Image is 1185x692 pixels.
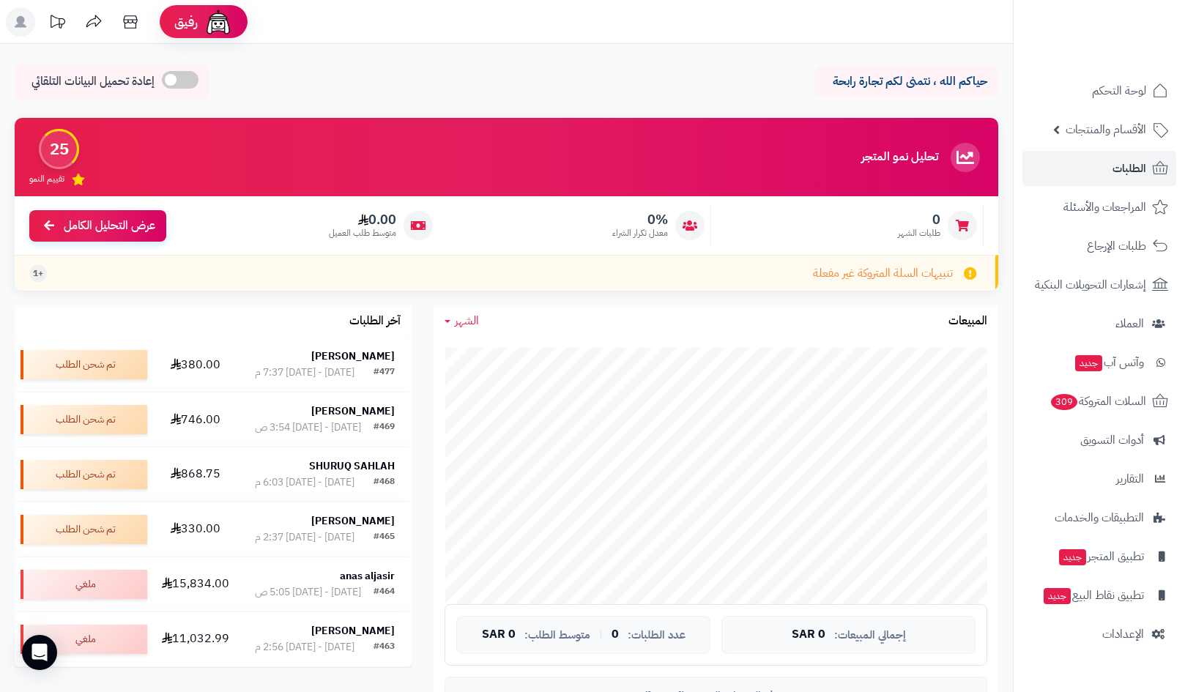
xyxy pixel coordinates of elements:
[31,73,155,90] span: إعادة تحميل البيانات التلقائي
[1050,391,1146,412] span: السلات المتروكة
[1022,461,1176,496] a: التقارير
[1022,500,1176,535] a: التطبيقات والخدمات
[174,13,198,31] span: رفيق
[153,338,238,392] td: 380.00
[1022,306,1176,341] a: العملاء
[1059,549,1086,565] span: جديد
[255,365,354,380] div: [DATE] - [DATE] 7:37 م
[898,227,940,239] span: طلبات الشهر
[255,475,354,490] div: [DATE] - [DATE] 6:03 م
[1022,578,1176,613] a: تطبيق نقاط البيعجديد
[792,628,825,641] span: 0 SAR
[1022,423,1176,458] a: أدوات التسويق
[1102,624,1144,644] span: الإعدادات
[374,365,395,380] div: #477
[153,612,238,666] td: 11,032.99
[374,420,395,435] div: #469
[1022,384,1176,419] a: السلات المتروكة309
[834,629,906,641] span: إجمالي المبيعات:
[1022,267,1176,302] a: إشعارات التحويلات البنكية
[1085,19,1171,50] img: logo-2.png
[311,403,395,419] strong: [PERSON_NAME]
[898,212,940,228] span: 0
[39,7,75,40] a: تحديثات المنصة
[1058,546,1144,567] span: تطبيق المتجر
[311,513,395,529] strong: [PERSON_NAME]
[153,557,238,611] td: 15,834.00
[1115,313,1144,334] span: العملاء
[21,570,147,599] div: ملغي
[445,313,479,330] a: الشهر
[826,73,987,90] p: حياكم الله ، نتمنى لكم تجارة رابحة
[813,265,953,282] span: تنبيهات السلة المتروكة غير مفعلة
[1022,617,1176,652] a: الإعدادات
[374,585,395,600] div: #464
[329,212,396,228] span: 0.00
[21,460,147,489] div: تم شحن الطلب
[153,502,238,557] td: 330.00
[1022,345,1176,380] a: وآتس آبجديد
[1035,275,1146,295] span: إشعارات التحويلات البنكية
[1066,119,1146,140] span: الأقسام والمنتجات
[311,349,395,364] strong: [PERSON_NAME]
[1022,539,1176,574] a: تطبيق المتجرجديد
[948,315,987,328] h3: المبيعات
[1022,190,1176,225] a: المراجعات والأسئلة
[374,475,395,490] div: #468
[1022,73,1176,108] a: لوحة التحكم
[204,7,233,37] img: ai-face.png
[612,227,668,239] span: معدل تكرار الشراء
[524,629,590,641] span: متوسط الطلب:
[29,173,64,185] span: تقييم النمو
[1092,81,1146,101] span: لوحة التحكم
[21,405,147,434] div: تم شحن الطلب
[628,629,686,641] span: عدد الطلبات:
[21,625,147,654] div: ملغي
[374,530,395,545] div: #465
[1055,507,1144,528] span: التطبيقات والخدمات
[29,210,166,242] a: عرض التحليل الكامل
[1022,228,1176,264] a: طلبات الإرجاع
[340,568,395,584] strong: anas aljasir
[455,312,479,330] span: الشهر
[255,640,354,655] div: [DATE] - [DATE] 2:56 م
[255,530,354,545] div: [DATE] - [DATE] 2:37 م
[22,635,57,670] div: Open Intercom Messenger
[612,628,619,641] span: 0
[1116,469,1144,489] span: التقارير
[1063,197,1146,217] span: المراجعات والأسئلة
[1087,236,1146,256] span: طلبات الإرجاع
[612,212,668,228] span: 0%
[482,628,516,641] span: 0 SAR
[33,267,43,280] span: +1
[311,623,395,639] strong: [PERSON_NAME]
[599,629,603,640] span: |
[1080,430,1144,450] span: أدوات التسويق
[255,420,361,435] div: [DATE] - [DATE] 3:54 ص
[1042,585,1144,606] span: تطبيق نقاط البيع
[1050,393,1078,411] span: 309
[1075,355,1102,371] span: جديد
[374,640,395,655] div: #463
[861,151,938,164] h3: تحليل نمو المتجر
[1022,151,1176,186] a: الطلبات
[153,392,238,447] td: 746.00
[21,515,147,544] div: تم شحن الطلب
[21,350,147,379] div: تم شحن الطلب
[1074,352,1144,373] span: وآتس آب
[255,585,361,600] div: [DATE] - [DATE] 5:05 ص
[64,217,155,234] span: عرض التحليل الكامل
[329,227,396,239] span: متوسط طلب العميل
[1044,588,1071,604] span: جديد
[1112,158,1146,179] span: الطلبات
[309,458,395,474] strong: SHURUQ SAHLAH
[153,447,238,502] td: 868.75
[349,315,401,328] h3: آخر الطلبات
